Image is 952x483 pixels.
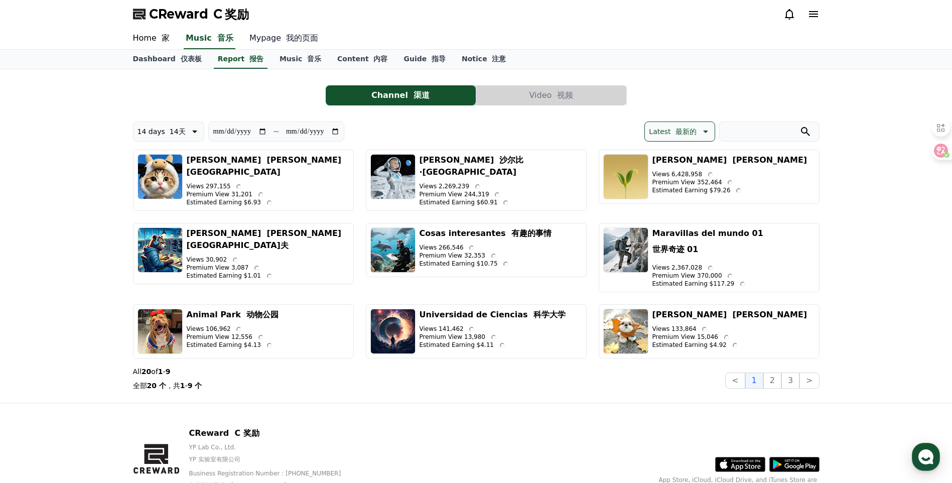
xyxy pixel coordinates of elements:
img: Maravillas del mundo 01 [603,227,648,273]
p: Premium View 3,087 [187,264,349,272]
button: Animal Park 动物公园 Views 106,962 Premium View 12,556 Estimated Earning $4.13 [133,304,354,358]
strong: 1 [158,368,163,376]
h3: [PERSON_NAME] [420,154,582,178]
p: Estimated Earning $10.75 [420,260,552,268]
strong: 9 [166,368,171,376]
button: Channel 渠道 [326,85,476,105]
p: Views 266,546 [420,244,552,252]
strong: 9 个 [188,382,202,390]
h3: Maravillas del mundo 01 [652,227,763,260]
span: Home [26,333,43,341]
h3: [PERSON_NAME] [187,227,349,252]
p: Estimated Earning $4.92 [652,341,807,349]
button: 2 [763,373,781,389]
font: 最新的 [675,128,697,136]
a: Settings [129,318,193,343]
a: Music 音乐 [184,28,235,49]
button: < [725,373,745,389]
p: Premium View 31,201 [187,190,349,198]
button: 3 [781,373,799,389]
strong: 20 个 [147,382,166,390]
p: Estimated Earning $117.29 [652,280,763,288]
h3: Animal Park [187,309,279,321]
font: 内容 [373,55,387,63]
button: > [799,373,819,389]
p: Premium View 13,980 [420,333,566,341]
a: Home [3,318,66,343]
font: 家 [162,33,170,43]
a: Dashboard 仪表板 [125,50,210,69]
button: Video 视频 [476,85,626,105]
p: Premium View 352,464 [652,178,807,186]
p: 14 days [138,125,186,139]
p: Views 2,269,239 [420,182,582,190]
font: 全部 ，共 - [133,382,202,390]
a: Report 报告 [214,50,267,69]
p: Estimated Earning $4.11 [420,341,566,349]
button: [PERSON_NAME] [PERSON_NAME][GEOGRAPHIC_DATA] Views 297,155 Premium View 31,201 Estimated Earning ... [133,150,354,211]
button: [PERSON_NAME] [PERSON_NAME] Views 133,864 Premium View 15,046 Estimated Earning $4.92 [599,304,820,358]
font: 音乐 [217,33,233,43]
strong: 20 [142,368,151,376]
p: Estimated Earning $6.93 [187,198,349,206]
p: Estimated Earning $60.91 [420,198,582,206]
button: Latest 最新的 [644,122,715,142]
p: Latest [649,125,696,139]
p: Views 106,962 [187,325,279,333]
a: Messages [66,318,129,343]
font: 科学大学 [533,310,566,319]
font: 14天 [170,128,186,136]
a: Content 内容 [329,50,395,69]
button: Universidad de Ciencias 科学大学 Views 141,462 Premium View 13,980 Estimated Earning $4.11 [366,304,587,358]
a: Music 音乐 [271,50,329,69]
button: [PERSON_NAME] 沙尔比·[GEOGRAPHIC_DATA] Views 2,269,239 Premium View 244,319 Estimated Earning $60.91 [366,150,587,211]
font: 报告 [249,55,263,63]
span: Messages [83,334,113,342]
font: 视频 [557,90,573,100]
img: Dianny Champaneri [603,309,648,354]
p: Premium View 12,556 [187,333,279,341]
p: YP Lab Co., Ltd. [189,443,357,467]
font: 有趣的事情 [511,228,552,238]
p: Estimated Earning $79.26 [652,186,807,194]
p: Views 141,462 [420,325,566,333]
p: Views 30,902 [187,256,349,264]
h3: Universidad de Ciencias [420,309,566,321]
p: Premium View 244,319 [420,190,582,198]
h3: Cosas interesantes [420,227,552,239]
a: Notice 注意 [454,50,514,69]
img: Animal Park [138,309,183,354]
p: Estimated Earning $1.01 [187,272,349,280]
span: CReward [149,6,249,22]
h3: [PERSON_NAME] [652,309,807,321]
p: Views 297,155 [187,182,349,190]
p: Views 2,367,028 [652,264,763,272]
font: 仪表板 [181,55,202,63]
p: Premium View 15,046 [652,333,807,341]
a: Home 家 [125,28,178,49]
font: 指导 [432,55,446,63]
button: 14 days 14天 [133,122,204,142]
font: 动物公园 [246,310,279,319]
img: Cosas interesantes [370,227,416,273]
button: Cosas interesantes 有趣的事情 Views 266,546 Premium View 32,353 Estimated Earning $10.75 [366,223,587,277]
button: 1 [745,373,763,389]
font: 我的页面 [286,33,318,43]
font: 音乐 [307,55,321,63]
a: Mypage 我的页面 [241,28,326,49]
font: 注意 [492,55,506,63]
p: Views 6,428,958 [652,170,807,178]
font: [PERSON_NAME] [732,155,807,165]
button: [PERSON_NAME] [PERSON_NAME][GEOGRAPHIC_DATA]夫 Views 30,902 Premium View 3,087 Estimated Earning $... [133,223,354,284]
p: ~ [273,126,280,138]
img: Shalby Ittah [370,154,416,199]
p: Estimated Earning $4.13 [187,341,279,349]
p: CReward [189,427,357,439]
h3: [PERSON_NAME] [187,154,349,178]
p: Views 133,864 [652,325,807,333]
strong: 1 [180,382,185,390]
p: Premium View 370,000 [652,272,763,280]
a: Video 视频 [476,85,627,105]
p: Premium View 32,353 [420,252,552,260]
button: [PERSON_NAME] [PERSON_NAME] Views 6,428,958 Premium View 352,464 Estimated Earning $79.26 [599,150,820,204]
